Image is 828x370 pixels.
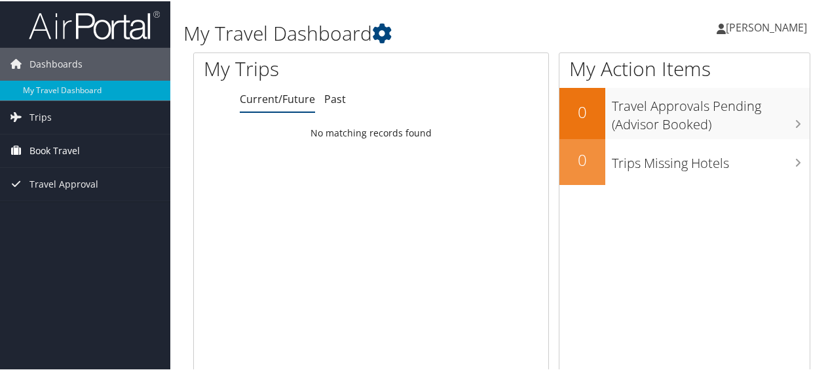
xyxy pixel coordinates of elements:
span: Trips [29,100,52,133]
a: 0Travel Approvals Pending (Advisor Booked) [559,87,810,137]
img: airportal-logo.png [29,9,160,39]
h1: My Travel Dashboard [183,18,608,46]
td: No matching records found [194,120,548,144]
h2: 0 [559,100,605,122]
h3: Trips Missing Hotels [612,146,810,171]
h1: My Trips [204,54,391,81]
a: 0Trips Missing Hotels [559,138,810,184]
a: [PERSON_NAME] [717,7,820,46]
a: Current/Future [240,91,315,105]
span: Travel Approval [29,167,98,199]
span: Book Travel [29,133,80,166]
span: [PERSON_NAME] [726,19,807,33]
span: Dashboards [29,47,83,79]
h2: 0 [559,148,605,170]
h1: My Action Items [559,54,810,81]
h3: Travel Approvals Pending (Advisor Booked) [612,89,810,133]
a: Past [324,91,346,105]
